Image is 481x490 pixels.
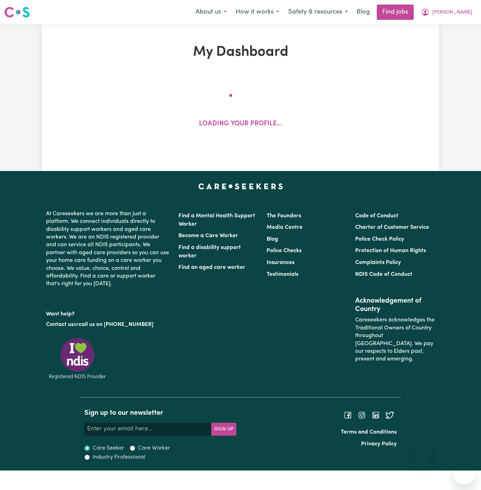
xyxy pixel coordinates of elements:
[355,272,412,277] a: NDIS Code of Conduct
[93,444,124,452] label: Care Seeker
[355,225,429,230] a: Charter of Customer Service
[361,441,397,447] a: Privacy Policy
[199,119,282,129] p: Loading your profile...
[355,213,398,219] a: Code of Conduct
[112,44,369,61] h1: My Dashboard
[372,412,380,418] a: Follow Careseekers on LinkedIn
[377,5,414,20] a: Find jobs
[341,429,397,435] a: Terms and Conditions
[267,260,295,265] a: Insurances
[46,322,74,327] a: Contact us
[4,4,30,20] a: Careseekers logo
[138,444,170,452] label: Care Worker
[355,260,401,265] a: Complaints Policy
[178,265,245,270] a: Find an aged care worker
[46,318,170,331] p: or
[178,233,238,239] a: Become a Care Worker
[231,5,284,20] button: How it works
[355,313,435,366] p: Careseekers acknowledges the Traditional Owners of Country throughout [GEOGRAPHIC_DATA]. We pay o...
[191,5,231,20] button: About us
[46,308,170,318] p: Want help?
[284,5,352,20] button: Safety & resources
[267,236,278,242] a: Blog
[355,236,404,242] a: Police Check Policy
[267,213,301,219] a: The Founders
[453,462,475,484] iframe: Button to launch messaging window
[385,412,394,418] a: Follow Careseekers on Twitter
[4,6,30,18] img: Careseekers logo
[178,213,255,227] a: Find a Mental Health Support Worker
[352,5,374,20] a: Blog
[46,207,170,291] p: At Careseekers we are more than just a platform. We connect individuals directly to disability su...
[178,245,241,259] a: Find a disability support worker
[79,322,153,327] a: call us on [PHONE_NUMBER]
[84,409,236,417] h2: Sign up to our newsletter
[46,337,109,380] img: Registered NDIS provider
[267,272,298,277] a: Testimonials
[344,412,352,418] a: Follow Careseekers on Facebook
[267,248,301,254] a: Police Checks
[358,412,366,418] a: Follow Careseekers on Instagram
[355,248,426,254] a: Protection of Human Rights
[211,423,236,435] button: Subscribe
[416,445,430,459] iframe: Close message
[84,423,212,435] input: Enter your email here...
[432,9,472,16] span: [PERSON_NAME]
[417,5,477,20] button: My Account
[355,297,435,313] h2: Acknowledgement of Country
[267,225,303,230] a: Media Centre
[198,184,283,189] a: Careseekers home page
[93,453,145,461] label: Industry Professional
